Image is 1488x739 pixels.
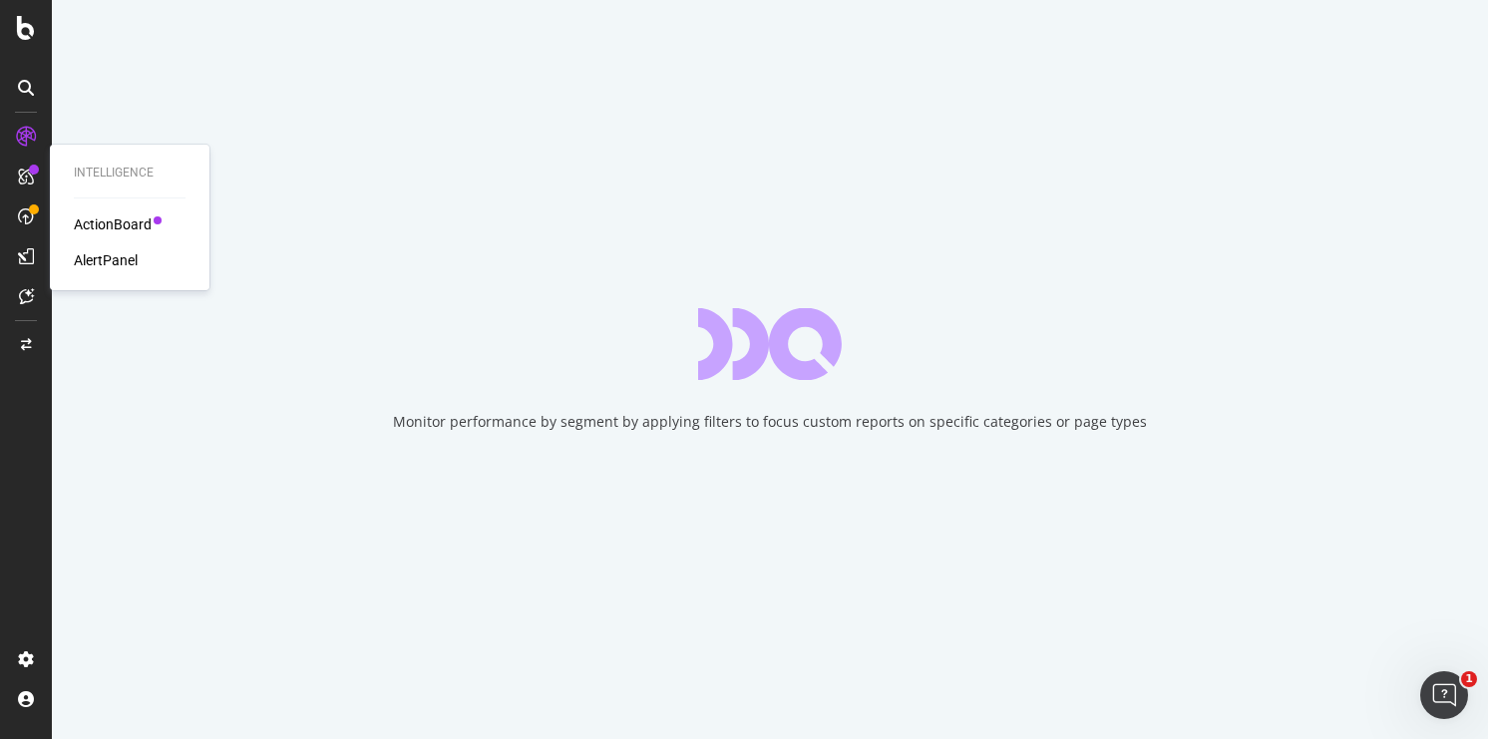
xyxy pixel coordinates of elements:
span: 1 [1461,671,1477,687]
a: ActionBoard [74,214,152,234]
a: AlertPanel [74,250,138,270]
div: animation [698,308,842,380]
div: Monitor performance by segment by applying filters to focus custom reports on specific categories... [393,412,1147,432]
div: Intelligence [74,165,186,182]
iframe: Intercom live chat [1420,671,1468,719]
